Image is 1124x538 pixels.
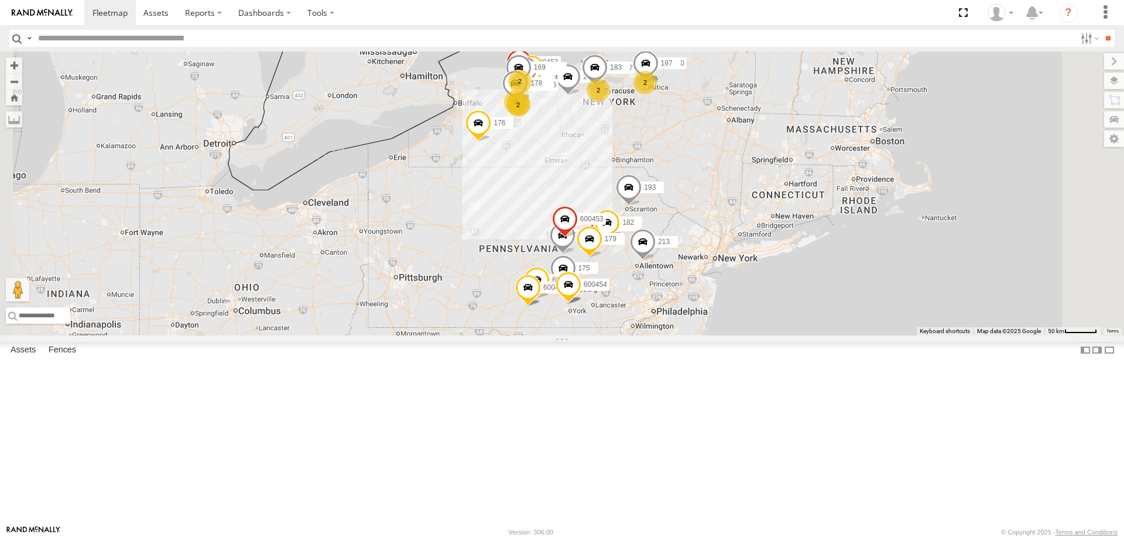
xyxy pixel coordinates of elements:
[1059,4,1078,22] i: ?
[25,30,34,47] label: Search Query
[1044,327,1101,335] button: Map Scale: 50 km per 52 pixels
[1048,328,1064,334] span: 50 km
[658,238,670,246] span: 213
[1076,30,1101,47] label: Search Filter Options
[977,328,1041,334] span: Map data ©2025 Google
[605,235,616,243] span: 179
[540,65,551,73] span: 186
[1001,529,1118,536] div: © Copyright 2025 -
[6,90,22,105] button: Zoom Home
[622,218,634,227] span: 182
[504,90,527,114] div: 2
[12,9,73,17] img: rand-logo.svg
[508,70,532,93] div: 2
[584,280,607,289] span: 600454
[633,71,657,94] div: 2
[6,278,29,301] button: Drag Pegman onto the map to open Street View
[509,529,553,536] div: Version: 306.00
[1104,342,1115,359] label: Hide Summary Table
[1080,342,1091,359] label: Dock Summary Table to the Left
[534,63,546,71] span: 169
[1091,342,1103,359] label: Dock Summary Table to the Right
[920,327,970,335] button: Keyboard shortcuts
[543,283,567,292] span: 600456
[494,118,505,126] span: 176
[610,63,622,71] span: 183
[578,264,590,272] span: 175
[580,215,604,223] span: 600453
[5,342,42,358] label: Assets
[506,93,530,116] div: 2
[6,73,22,90] button: Zoom out
[533,81,544,89] span: 173
[43,342,82,358] label: Fences
[1106,329,1119,334] a: Terms (opens in new tab)
[644,183,656,191] span: 193
[6,111,22,128] label: Measure
[1104,131,1124,147] label: Map Settings
[552,276,575,284] span: 600455
[619,221,630,229] span: 212
[661,59,673,67] span: 197
[534,58,558,66] span: 600452
[983,4,1017,22] div: David Steen
[530,78,542,87] span: 178
[661,59,684,67] span: 600450
[587,78,610,102] div: 2
[6,526,60,538] a: Visit our Website
[1056,529,1118,536] a: Terms and Conditions
[6,57,22,73] button: Zoom in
